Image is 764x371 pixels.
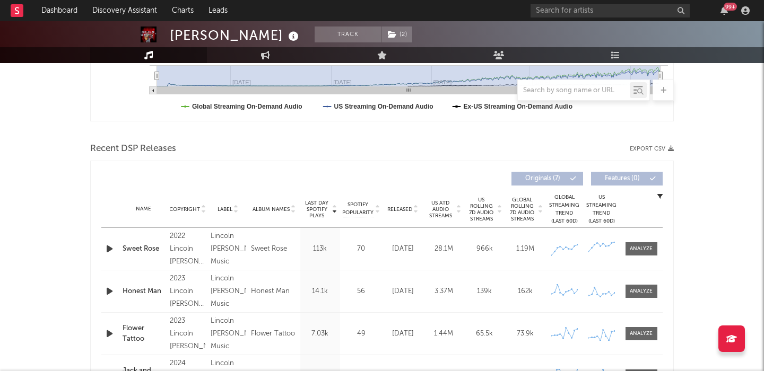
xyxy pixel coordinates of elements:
div: 73.9k [508,329,543,339]
button: 99+ [720,6,728,15]
span: Label [218,206,232,213]
input: Search for artists [531,4,690,17]
span: ( 2 ) [381,26,413,42]
div: US Streaming Trend (Last 60D) [586,193,618,225]
button: Track [315,26,381,42]
div: [DATE] [385,244,421,254]
button: (2) [381,26,412,42]
div: 139k [467,286,502,297]
input: Search by song name or URL [518,86,630,95]
div: Global Streaming Trend (Last 60D) [549,193,580,225]
div: [PERSON_NAME] [170,26,301,44]
div: [DATE] [385,329,421,339]
span: Global Rolling 7D Audio Streams [508,197,537,222]
a: Flower Tattoo [123,323,164,344]
a: Honest Man [123,286,164,297]
a: Sweet Rose [123,244,164,254]
div: Lincoln [PERSON_NAME] Music [211,230,246,268]
span: Recent DSP Releases [90,143,176,155]
text: US Streaming On-Demand Audio [334,103,433,110]
span: Originals ( 7 ) [518,175,567,182]
div: Name [123,205,164,213]
div: [DATE] [385,286,421,297]
span: Copyright [169,206,200,213]
span: US ATD Audio Streams [426,200,455,219]
div: 99 + [724,3,737,11]
div: 7.03k [303,329,337,339]
span: Released [387,206,412,213]
div: Flower Tattoo [251,328,295,340]
div: 966k [467,244,502,254]
div: 2022 Lincoln [PERSON_NAME] Music [170,230,205,268]
button: Export CSV [630,146,674,152]
div: 3.37M [426,286,462,297]
div: 70 [343,244,380,254]
div: Lincoln [PERSON_NAME] Music [211,315,246,353]
div: 162k [508,286,543,297]
div: 2023 Lincoln [PERSON_NAME] [170,315,205,353]
span: Spotify Popularity [342,201,374,217]
span: Last Day Spotify Plays [303,200,331,219]
div: Sweet Rose [251,243,287,255]
button: Originals(7) [511,172,583,185]
span: Album Names [253,206,290,213]
span: Features ( 0 ) [598,175,647,182]
div: 1.19M [508,244,543,254]
div: 113k [303,244,337,254]
text: Ex-US Streaming On-Demand Audio [464,103,573,110]
div: 56 [343,286,380,297]
button: Features(0) [591,172,663,185]
text: Global Streaming On-Demand Audio [192,103,302,110]
div: 28.1M [426,244,462,254]
div: Lincoln [PERSON_NAME] Music [211,272,246,311]
div: 2023 Lincoln [PERSON_NAME] Music [170,272,205,311]
div: 65.5k [467,329,502,339]
div: 1.44M [426,329,462,339]
div: 49 [343,329,380,339]
div: 14.1k [303,286,337,297]
div: Honest Man [251,285,290,298]
span: US Rolling 7D Audio Streams [467,197,496,222]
